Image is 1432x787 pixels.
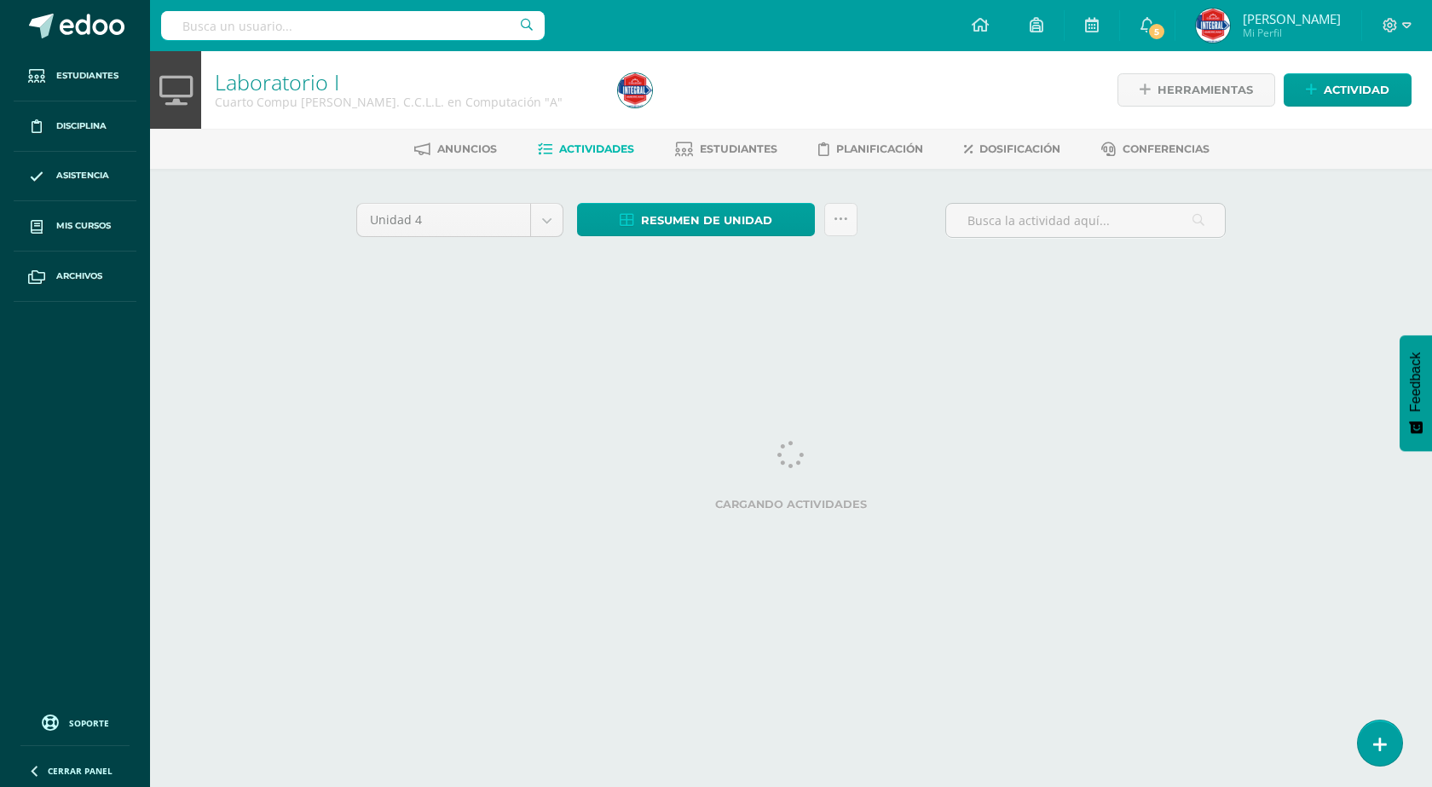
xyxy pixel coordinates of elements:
[56,169,109,182] span: Asistencia
[1123,142,1210,155] span: Conferencias
[1243,10,1341,27] span: [PERSON_NAME]
[1408,352,1423,412] span: Feedback
[56,69,118,83] span: Estudiantes
[1284,73,1412,107] a: Actividad
[946,204,1225,237] input: Busca la actividad aquí...
[979,142,1060,155] span: Dosificación
[48,765,113,777] span: Cerrar panel
[700,142,777,155] span: Estudiantes
[818,136,923,163] a: Planificación
[56,119,107,133] span: Disciplina
[20,710,130,733] a: Soporte
[370,204,517,236] span: Unidad 4
[538,136,634,163] a: Actividades
[1324,74,1389,106] span: Actividad
[1117,73,1275,107] a: Herramientas
[1147,22,1166,41] span: 5
[356,498,1226,511] label: Cargando actividades
[559,142,634,155] span: Actividades
[675,136,777,163] a: Estudiantes
[14,201,136,252] a: Mis cursos
[215,94,598,110] div: Cuarto Compu Bach. C.C.L.L. en Computación 'A'
[414,136,497,163] a: Anuncios
[618,73,652,107] img: 5b05793df8038e2f74dd67e63a03d3f6.png
[836,142,923,155] span: Planificación
[1400,335,1432,451] button: Feedback - Mostrar encuesta
[437,142,497,155] span: Anuncios
[964,136,1060,163] a: Dosificación
[14,101,136,152] a: Disciplina
[161,11,545,40] input: Busca un usuario...
[1158,74,1253,106] span: Herramientas
[577,203,815,236] a: Resumen de unidad
[357,204,563,236] a: Unidad 4
[14,252,136,302] a: Archivos
[69,717,109,729] span: Soporte
[14,152,136,202] a: Asistencia
[1196,9,1230,43] img: 5b05793df8038e2f74dd67e63a03d3f6.png
[215,67,339,96] a: Laboratorio I
[215,70,598,94] h1: Laboratorio I
[1243,26,1341,40] span: Mi Perfil
[1101,136,1210,163] a: Conferencias
[641,205,772,236] span: Resumen de unidad
[56,219,111,233] span: Mis cursos
[14,51,136,101] a: Estudiantes
[56,269,102,283] span: Archivos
